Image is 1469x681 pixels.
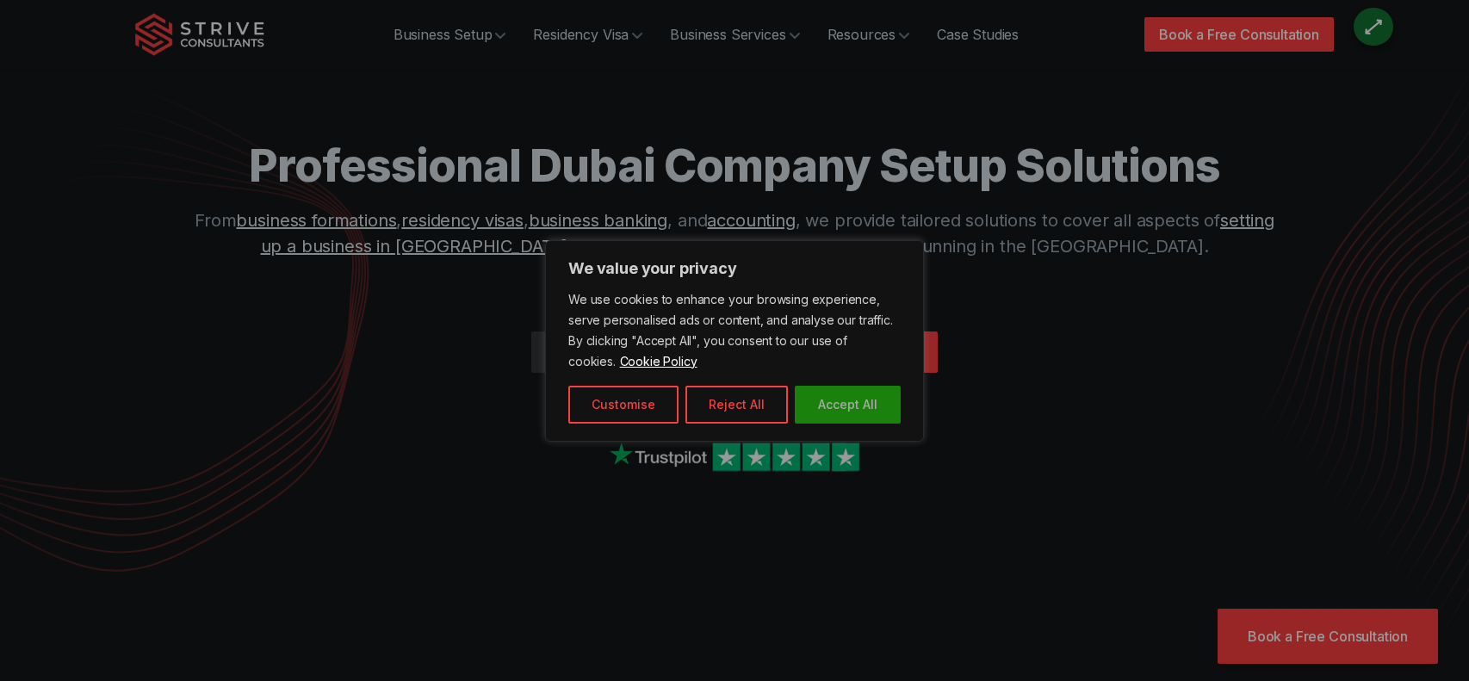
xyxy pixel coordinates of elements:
[568,289,901,372] p: We use cookies to enhance your browsing experience, serve personalised ads or content, and analys...
[685,386,788,424] button: Reject All
[545,240,924,442] div: We value your privacy
[619,353,698,369] a: Cookie Policy
[568,386,679,424] button: Customise
[568,258,901,279] p: We value your privacy
[795,386,901,424] button: Accept All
